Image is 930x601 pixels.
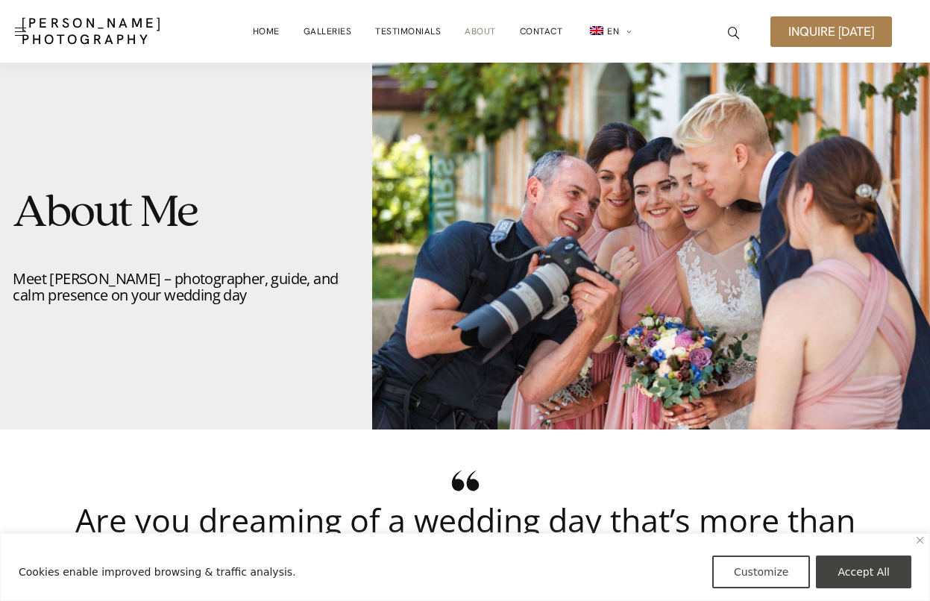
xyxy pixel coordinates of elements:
[520,16,563,46] a: Contact
[607,25,619,37] span: EN
[465,16,496,46] a: About
[720,19,747,46] a: icon-magnifying-glass34
[788,25,874,38] span: Inquire [DATE]
[375,16,441,46] a: Testimonials
[19,563,296,581] p: Cookies enable improved browsing & traffic analysis.
[816,556,911,588] button: Accept All
[586,16,632,47] a: en_GBEN
[770,16,892,47] a: Inquire [DATE]
[712,556,811,588] button: Customize
[13,189,359,237] h1: About Me
[917,537,923,544] img: Close
[253,16,280,46] a: Home
[22,15,183,48] a: [PERSON_NAME] Photography
[13,271,359,303] p: Meet [PERSON_NAME] – photographer, guide, and calm presence on your wedding day
[590,26,603,35] img: EN
[304,16,352,46] a: Galleries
